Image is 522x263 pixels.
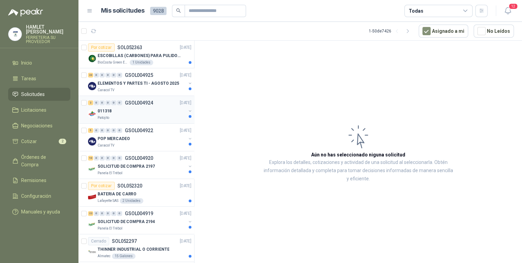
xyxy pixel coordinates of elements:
[98,170,122,176] p: Panela El Trébol
[105,73,111,78] div: 0
[369,26,413,37] div: 1 - 50 de 7426
[111,156,116,161] div: 0
[176,8,181,13] span: search
[100,73,105,78] div: 0
[88,209,193,231] a: 22 0 0 0 0 0 GSOL004919[DATE] Company LogoSOLICITUD DE COMPRA 2194Panela El Trébol
[94,211,99,216] div: 0
[98,108,112,114] p: 011318
[98,115,109,121] p: Patojito
[180,210,191,217] p: [DATE]
[98,136,130,142] p: POP MERCADEO
[130,60,153,65] div: 1 Unidades
[150,7,166,15] span: 9028
[100,100,105,105] div: 0
[101,6,145,16] h1: Mis solicitudes
[94,100,99,105] div: 0
[8,8,43,16] img: Logo peakr
[88,248,96,256] img: Company Logo
[78,234,194,262] a: CerradoSOL052297[DATE] Company LogoTHINNER INDUSTRIAL O CORRIENTEAlmatec15 Galones
[111,211,116,216] div: 0
[263,158,454,183] p: Explora los detalles, cotizaciones y actividad de una solicitud al seleccionarla. Obtén informaci...
[88,211,93,216] div: 22
[180,127,191,134] p: [DATE]
[111,100,116,105] div: 0
[88,128,93,133] div: 5
[21,122,53,129] span: Negociaciones
[100,128,105,133] div: 0
[100,211,105,216] div: 0
[8,56,70,69] a: Inicio
[125,100,153,105] p: GSOL004924
[419,25,468,38] button: Asignado a mi
[26,36,70,44] p: FERRETERIA SU PROVEEDOR
[111,73,116,78] div: 0
[502,5,514,17] button: 12
[117,211,122,216] div: 0
[98,253,111,259] p: Almatec
[111,128,116,133] div: 0
[98,198,118,204] p: Lafayette SAS
[409,7,423,15] div: Todas
[98,60,128,65] p: BioCosta Green Energy S.A.S
[105,100,111,105] div: 0
[21,192,51,200] span: Configuración
[59,139,66,144] span: 2
[9,28,21,41] img: Company Logo
[98,80,179,87] p: ELEMENTOS Y PARTES TI - AGOSTO 2025
[112,253,135,259] div: 15 Galones
[88,156,93,161] div: 10
[88,126,193,148] a: 5 0 0 0 0 0 GSOL004922[DATE] Company LogoPOP MERCADEOCaracol TV
[88,154,193,176] a: 10 0 0 0 0 0 GSOL004920[DATE] Company LogoSOLICITUD DE COMPRA 2197Panela El Trébol
[21,59,32,67] span: Inicio
[88,237,109,245] div: Cerrado
[88,193,96,201] img: Company Logo
[78,179,194,207] a: Por cotizarSOL052320[DATE] Company LogoBATERIA DE CARROLafayette SAS2 Unidades
[98,87,114,93] p: Caracol TV
[125,73,153,78] p: GSOL004925
[125,211,153,216] p: GSOL004919
[125,128,153,133] p: GSOL004922
[98,53,183,59] p: ESCOBILLAS (CARBONES) PARA PULIDORA DEWALT
[8,151,70,171] a: Órdenes de Compra
[8,135,70,148] a: Cotizar2
[88,165,96,173] img: Company Logo
[8,88,70,101] a: Solicitudes
[120,198,143,204] div: 2 Unidades
[21,153,64,168] span: Órdenes de Compra
[88,43,115,52] div: Por cotizar
[117,183,142,188] p: SOL052320
[180,100,191,106] p: [DATE]
[21,177,46,184] span: Remisiones
[105,128,111,133] div: 0
[98,191,136,197] p: BATERIA DE CARRO
[88,110,96,118] img: Company Logo
[8,205,70,218] a: Manuales y ayuda
[98,163,155,170] p: SOLICITUD DE COMPRA 2197
[94,156,99,161] div: 0
[21,208,60,216] span: Manuales y ayuda
[78,41,194,68] a: Por cotizarSOL052363[DATE] Company LogoESCOBILLAS (CARBONES) PARA PULIDORA DEWALTBioCosta Green E...
[88,82,96,90] img: Company Logo
[88,220,96,229] img: Company Logo
[180,238,191,245] p: [DATE]
[180,183,191,189] p: [DATE]
[112,239,137,244] p: SOL052297
[508,3,518,10] span: 12
[88,73,93,78] div: 23
[88,54,96,63] img: Company Logo
[8,190,70,203] a: Configuración
[88,100,93,105] div: 2
[98,246,169,253] p: THINNER INDUSTRIAL O CORRIENTE
[474,25,514,38] button: No Leídos
[8,72,70,85] a: Tareas
[88,71,193,93] a: 23 0 0 0 0 0 GSOL004925[DATE] Company LogoELEMENTOS Y PARTES TI - AGOSTO 2025Caracol TV
[117,73,122,78] div: 0
[21,75,36,82] span: Tareas
[88,137,96,146] img: Company Logo
[180,44,191,51] p: [DATE]
[125,156,153,161] p: GSOL004920
[26,25,70,34] p: HAMLET [PERSON_NAME]
[117,100,122,105] div: 0
[8,174,70,187] a: Remisiones
[8,119,70,132] a: Negociaciones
